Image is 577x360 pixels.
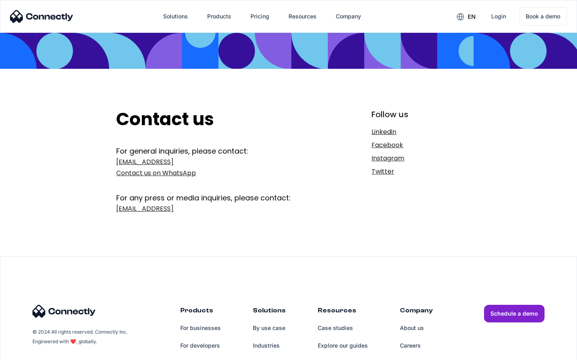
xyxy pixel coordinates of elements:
div: en [468,11,476,22]
div: © 2024 All rights reserved. Connectly Inc. Engineered with ❤️, globally. [32,327,129,346]
h2: Contact us [116,109,319,130]
a: [EMAIL_ADDRESS]Contact us on WhatsApp [116,156,319,179]
a: Book a demo [519,7,567,26]
div: Company [400,305,433,319]
a: Industries [253,337,286,354]
a: Careers [400,337,433,354]
img: Connectly Logo [32,305,96,318]
a: Pricing [244,7,276,26]
a: Twitter [371,166,461,177]
aside: Language selected: English [8,346,48,357]
div: Login [491,11,506,22]
img: Connectly Logo [10,10,73,23]
div: Resources [288,11,317,22]
a: Linkedin [371,126,461,138]
div: Company [336,11,361,22]
div: For general inquiries, please contact: [116,146,319,156]
a: Facebook [371,140,461,151]
a: For developers [180,337,221,354]
div: Products [180,305,221,319]
a: About us [400,319,433,337]
a: By use case [253,319,286,337]
a: Login [485,7,512,26]
ul: Language list [16,346,48,357]
a: Case studies [318,319,368,337]
div: Solutions [253,305,286,319]
a: [EMAIL_ADDRESS] [116,203,319,214]
div: For any press or media inquiries, please contact: [116,181,319,203]
div: Products [207,11,231,22]
div: Resources [318,305,368,319]
div: Solutions [163,11,188,22]
a: Schedule a demo [484,305,545,322]
div: Follow us [371,109,461,120]
a: Explore our guides [318,337,368,354]
div: Pricing [250,11,269,22]
a: Instagram [371,153,461,164]
a: For businesses [180,319,221,337]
